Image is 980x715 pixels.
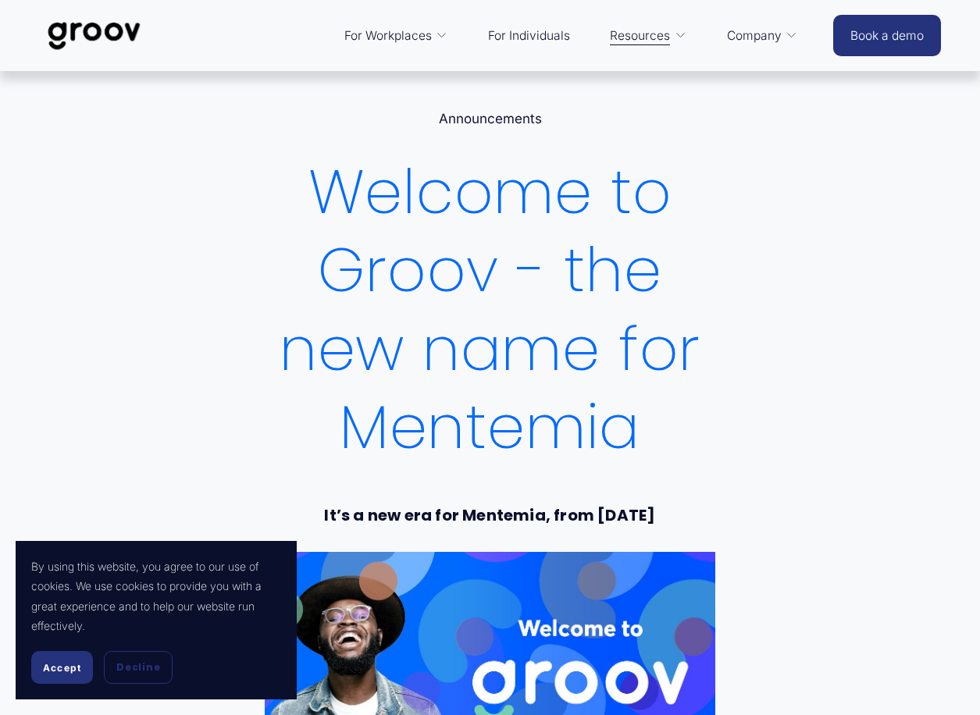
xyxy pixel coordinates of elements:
a: folder dropdown [719,17,806,55]
button: Accept [31,651,93,684]
button: Decline [104,651,173,684]
a: Announcements [439,111,542,126]
span: Accept [43,662,81,674]
span: Decline [116,660,160,674]
section: Cookie banner [16,541,297,699]
p: By using this website, you agree to our use of cookies. We use cookies to provide you with a grea... [31,557,281,635]
a: For Individuals [480,17,578,55]
h1: Welcome to Groov - the new name for Mentemia [265,153,715,467]
a: folder dropdown [337,17,456,55]
strong: It’s a new era for Mentemia, from [DATE] [324,504,655,526]
a: Book a demo [833,15,941,56]
a: folder dropdown [602,17,694,55]
img: Groov | Workplace Science Platform | Unlock Performance | Drive Results [39,10,149,62]
span: Company [727,25,782,47]
span: Resources [610,25,670,47]
span: For Workplaces [344,25,432,47]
